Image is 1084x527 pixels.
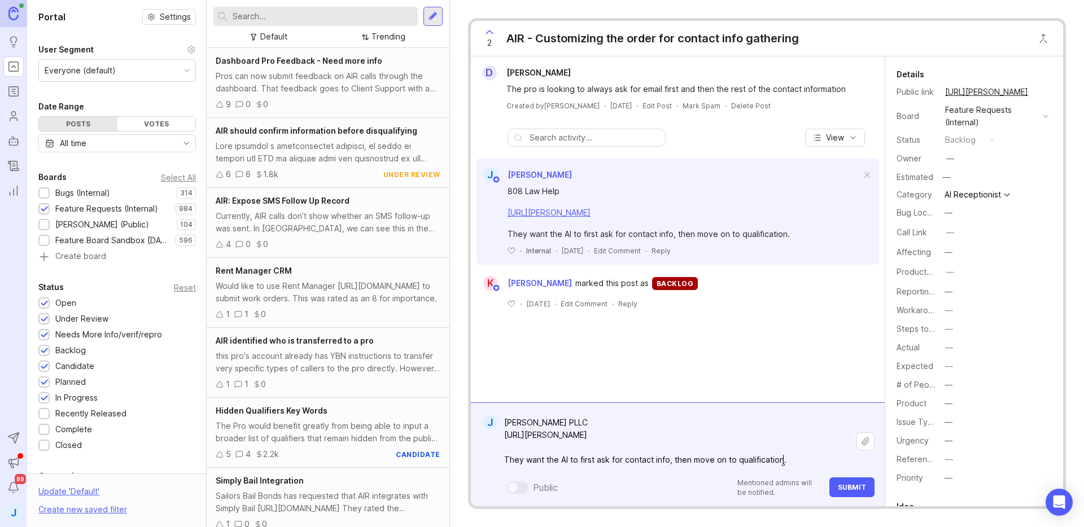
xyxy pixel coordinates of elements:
div: 1 [226,378,230,390]
label: Urgency [897,436,929,445]
a: Rent Manager CRMWould like to use Rent Manager [URL][DOMAIN_NAME] to submit work orders. This was... [207,258,449,328]
a: Create board [38,252,196,262]
div: Select All [161,174,196,181]
p: Mentioned admins will be notified. [737,478,823,497]
span: marked this post as [575,277,649,289]
span: Settings [160,11,191,23]
img: member badge [492,284,500,292]
button: View [805,129,865,147]
label: Product [897,398,926,408]
button: Announcements [3,453,24,473]
div: Reply [618,299,637,309]
div: Board [897,110,936,122]
div: — [945,360,953,372]
div: Companies [38,469,84,483]
button: Upload file [856,432,875,450]
button: Submit [829,477,875,497]
div: 0 [246,98,251,111]
span: Rent Manager CRM [216,266,292,275]
div: Status [38,280,64,294]
div: 2.2k [263,448,279,460]
div: — [945,286,952,298]
label: Actual [897,342,920,352]
div: 6 [246,168,251,181]
a: Roadmaps [3,81,24,102]
label: Call Link [897,227,927,237]
div: — [945,397,952,410]
span: AIR should confirm information before disqualifying [216,126,417,135]
button: Close button [1032,27,1055,50]
label: # of People Affected [897,380,977,389]
div: 0 [261,308,266,320]
div: Currently, AIR calls don’t show whether an SMS follow-up was sent. In [GEOGRAPHIC_DATA], we can s... [216,210,440,235]
div: — [945,379,952,391]
div: Date Range [38,100,84,113]
div: Public link [897,86,936,98]
div: Delete Post [731,101,771,111]
div: Trending [371,30,405,43]
a: Ideas [3,32,24,52]
svg: toggle icon [177,139,195,148]
label: Bug Location [897,208,946,217]
label: ProductboardID [897,267,956,276]
span: 99 [15,474,26,484]
span: Simply Bail Integration [216,476,304,485]
div: Reply [652,246,671,256]
div: Edit Comment [561,299,607,309]
a: [DATE] [610,101,632,111]
a: Autopilot [3,131,24,151]
div: 808 Law Help [508,185,861,197]
div: · [554,299,556,309]
div: K [483,276,498,291]
div: 1 [226,308,230,320]
p: 104 [180,220,193,229]
label: Priority [897,473,923,482]
a: D[PERSON_NAME] [475,65,580,80]
div: Create new saved filter [38,503,127,516]
div: Everyone (default) [45,64,116,77]
div: 0 [263,238,268,251]
div: backlog [652,277,698,290]
div: 1.8k [263,168,278,181]
div: — [945,207,952,219]
p: 596 [179,236,193,245]
input: Search activity... [530,131,659,144]
div: · [612,299,614,309]
span: Submit [838,483,866,491]
div: Feature Requests (Internal) [945,104,1038,129]
div: AIR - Customizing the order for contact info gathering [506,30,799,46]
div: this pro's account already has YBN instructions to transfer very specific types of callers to the... [216,350,440,375]
div: · [520,299,522,309]
div: Created by [PERSON_NAME] [506,101,600,111]
div: J [483,415,497,430]
div: Complete [55,423,92,436]
div: Default [260,30,287,43]
div: Closed [55,439,82,451]
label: Issue Type [897,417,938,427]
img: member badge [492,175,500,184]
div: · [725,101,727,111]
label: Steps to Reproduce [897,324,973,333]
img: Canny Home [8,7,19,20]
button: Workaround [942,303,956,318]
button: Settings [142,9,196,25]
div: Public [533,481,558,494]
div: Update ' Default ' [38,485,99,503]
div: Idea [897,500,914,513]
div: Reset [174,284,196,291]
div: 4 [246,448,251,460]
div: · [676,101,678,111]
a: [URL][PERSON_NAME] [942,85,1031,99]
button: Call Link [943,225,958,240]
div: — [945,453,953,465]
div: · [645,246,647,256]
p: 314 [180,188,193,197]
div: — [945,246,952,258]
div: Backlog [55,344,86,357]
span: AIR identified who is transferred to a pro [216,336,374,345]
div: · [588,246,589,256]
div: · [556,246,557,256]
div: — [939,170,954,185]
div: J [483,168,498,182]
